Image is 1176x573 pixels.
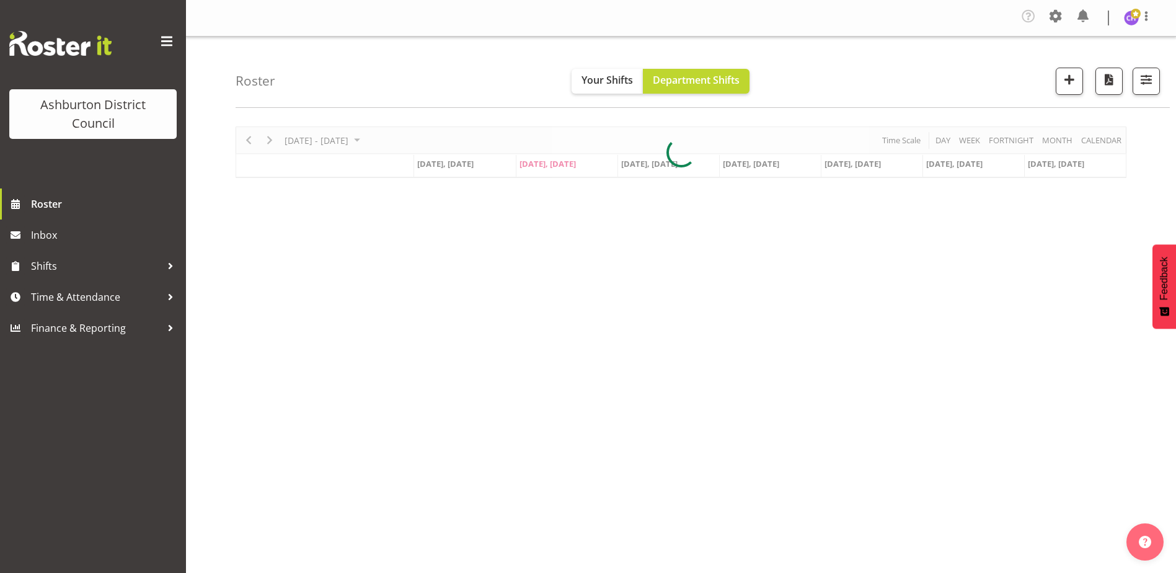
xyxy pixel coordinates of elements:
img: Rosterit website logo [9,31,112,56]
button: Filter Shifts [1133,68,1160,95]
img: help-xxl-2.png [1139,536,1151,548]
button: Department Shifts [643,69,749,94]
span: Shifts [31,257,161,275]
span: Roster [31,195,180,213]
span: Feedback [1159,257,1170,300]
button: Download a PDF of the roster according to the set date range. [1095,68,1123,95]
img: chalotter-hydes5348.jpg [1124,11,1139,25]
h4: Roster [236,74,275,88]
div: Ashburton District Council [22,95,164,133]
span: Department Shifts [653,73,740,87]
button: Feedback - Show survey [1152,244,1176,329]
button: Your Shifts [572,69,643,94]
span: Time & Attendance [31,288,161,306]
span: Finance & Reporting [31,319,161,337]
button: Add a new shift [1056,68,1083,95]
span: Your Shifts [581,73,633,87]
span: Inbox [31,226,180,244]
